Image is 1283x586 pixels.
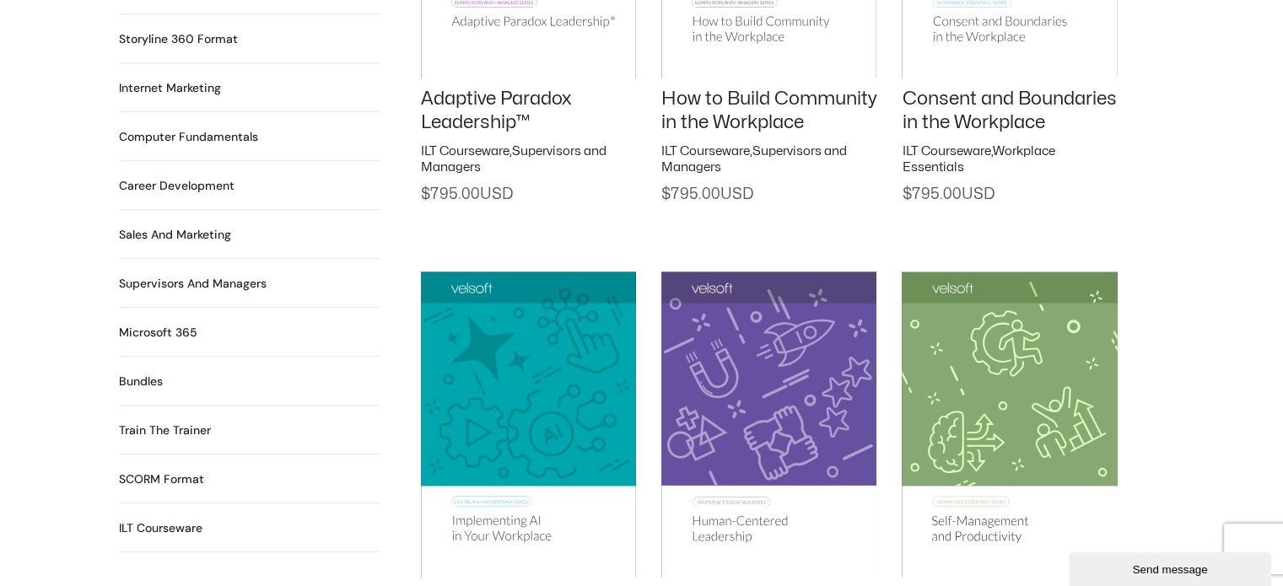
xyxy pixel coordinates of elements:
h2: Train the Trainer [119,422,211,439]
h2: , [661,143,876,176]
iframe: chat widget [1069,549,1275,586]
a: ILT Courseware [661,145,750,158]
a: Visit product category ILT Courseware [119,519,202,537]
h2: Storyline 360 Format [119,30,238,48]
span: $ [902,187,911,202]
a: Visit product category Bundles [119,373,163,390]
a: Visit product category SCORM Format [119,470,204,488]
a: ILT Courseware [902,145,990,158]
span: $ [421,187,430,202]
a: Visit product category Internet Marketing [119,79,221,97]
a: Supervisors and Managers [421,145,606,175]
h2: Computer Fundamentals [119,128,258,146]
h2: Bundles [119,373,163,390]
a: How to Build Community in the Workplace [661,89,876,132]
span: 795.00 [902,187,994,202]
h2: Sales and Marketing [119,226,231,244]
h2: Career Development [119,177,234,195]
a: Visit product category Train the Trainer [119,422,211,439]
span: $ [661,187,671,202]
a: Visit product category Storyline 360 Format [119,30,238,48]
h2: Internet Marketing [119,79,221,97]
h2: Microsoft 365 [119,324,197,341]
a: Adaptive Paradox Leadership™ [421,89,571,132]
h2: , [421,143,636,176]
a: Visit product category Career Development [119,177,234,195]
a: Visit product category Microsoft 365 [119,324,197,341]
h2: , [902,143,1117,176]
a: Supervisors and Managers [661,145,847,175]
h2: Supervisors and Managers [119,275,267,293]
span: 795.00 [421,187,513,202]
a: Consent and Boundaries in the Workplace [902,89,1116,132]
a: Visit product category Computer Fundamentals [119,128,258,146]
a: Visit product category Sales and Marketing [119,226,231,244]
h2: ILT Courseware [119,519,202,537]
span: 795.00 [661,187,753,202]
a: ILT Courseware [421,145,509,158]
h2: SCORM Format [119,470,204,488]
a: Visit product category Supervisors and Managers [119,275,267,293]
